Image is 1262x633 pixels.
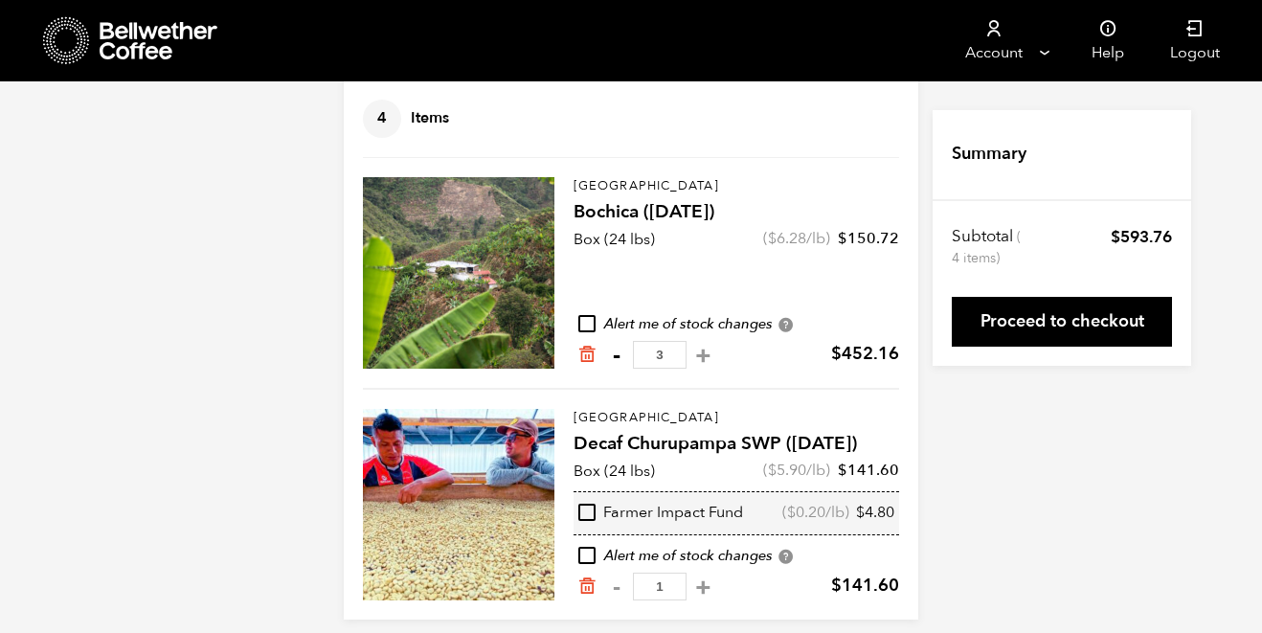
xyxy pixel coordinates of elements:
[574,546,899,567] div: Alert me of stock changes
[691,577,715,597] button: +
[574,409,899,428] p: [GEOGRAPHIC_DATA]
[768,460,777,481] span: $
[763,228,830,249] span: ( /lb)
[633,573,687,600] input: Qty
[574,431,899,458] h4: Decaf Churupampa SWP ([DATE])
[578,503,743,524] div: Farmer Impact Fund
[838,228,899,249] bdi: 150.72
[831,574,842,598] span: $
[1111,226,1172,248] bdi: 593.76
[838,460,847,481] span: $
[952,297,1172,347] a: Proceed to checkout
[633,341,687,369] input: Qty
[831,342,842,366] span: $
[787,502,825,523] bdi: 0.20
[856,502,894,523] bdi: 4.80
[838,228,847,249] span: $
[763,460,830,481] span: ( /lb)
[856,502,865,523] span: $
[768,460,806,481] bdi: 5.90
[363,100,401,138] span: 4
[782,503,849,524] span: ( /lb)
[577,576,597,597] a: Remove from cart
[1111,226,1120,248] span: $
[831,342,899,366] bdi: 452.16
[604,346,628,365] button: -
[574,460,655,483] p: Box (24 lbs)
[363,100,449,138] h4: Items
[787,502,796,523] span: $
[952,226,1024,268] th: Subtotal
[574,199,899,226] h4: Bochica ([DATE])
[574,314,899,335] div: Alert me of stock changes
[768,228,777,249] span: $
[838,460,899,481] bdi: 141.60
[574,177,899,196] p: [GEOGRAPHIC_DATA]
[574,228,655,251] p: Box (24 lbs)
[952,142,1026,167] h4: Summary
[831,574,899,598] bdi: 141.60
[577,345,597,365] a: Remove from cart
[768,228,806,249] bdi: 6.28
[691,346,715,365] button: +
[604,577,628,597] button: -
